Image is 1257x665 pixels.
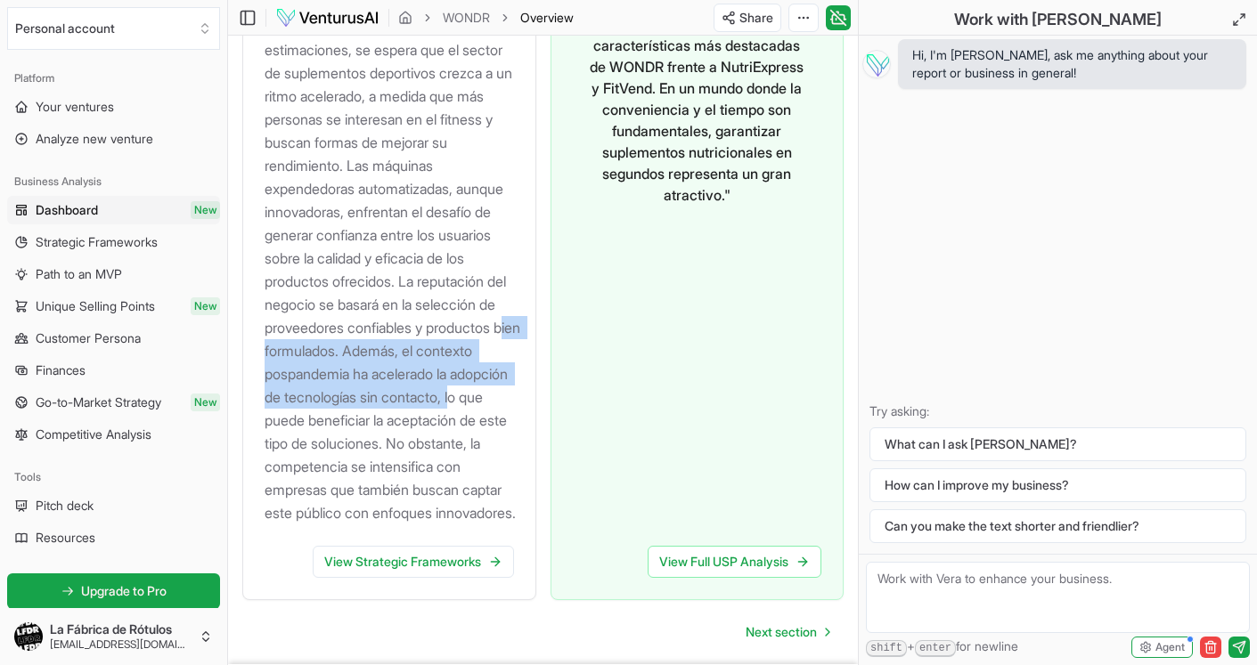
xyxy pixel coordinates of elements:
div: Platform [7,64,220,93]
button: Agent [1131,637,1193,658]
a: Strategic Frameworks [7,228,220,256]
a: Path to an MVP [7,260,220,288]
nav: breadcrumb [398,9,574,27]
span: Path to an MVP [36,265,122,283]
span: Finances [36,361,86,379]
h2: Work with [PERSON_NAME] [954,7,1162,32]
img: Vera [862,50,891,78]
a: Resources [7,523,220,552]
span: Overview [520,9,574,27]
span: Unique Selling Points [36,297,155,315]
div: Business Analysis [7,167,220,196]
a: WONDR [443,9,490,27]
a: View Full USP Analysis [648,546,821,578]
span: Share [739,9,773,27]
a: Competitive Analysis [7,420,220,449]
span: [EMAIL_ADDRESS][DOMAIN_NAME] [50,637,192,652]
p: Try asking: [869,402,1246,420]
span: Strategic Frameworks [36,233,158,251]
a: Finances [7,356,220,385]
button: How can I improve my business? [869,468,1246,502]
a: Unique Selling PointsNew [7,292,220,320]
span: Dashboard [36,201,98,219]
span: Resources [36,529,95,547]
a: Upgrade to Pro [7,573,220,609]
span: New [191,393,220,411]
button: Can you make the text shorter and friendlier? [869,509,1246,543]
a: DashboardNew [7,196,220,224]
nav: pagination [731,614,844,650]
span: + for newline [866,637,1018,657]
a: View Strategic Frameworks [313,546,514,578]
span: Next section [746,623,817,641]
img: ACg8ocLpVGY_CZecl7sgZw2S3-Fi2qbUh63FiK9OQSFsWm-2MrE2FtLQ=s96-c [14,622,43,651]
span: La Fábrica de Rótulos [50,621,192,637]
button: Select an organization [7,7,220,50]
div: Tools [7,463,220,491]
a: Customer Persona [7,324,220,353]
span: Upgrade to Pro [81,582,167,600]
span: Agent [1155,640,1185,654]
span: Competitive Analysis [36,426,151,443]
kbd: shift [866,640,907,657]
img: logo [275,7,380,28]
a: Analyze new venture [7,125,220,153]
span: Go-to-Market Strategy [36,393,161,411]
button: What can I ask [PERSON_NAME]? [869,427,1246,461]
a: Pitch deck [7,491,220,520]
a: Go-to-Market StrategyNew [7,388,220,417]
a: Your ventures [7,93,220,121]
kbd: enter [915,640,956,657]
span: Analyze new venture [36,130,153,148]
button: La Fábrica de Rótulos[EMAIL_ADDRESS][DOMAIN_NAME] [7,615,220,658]
span: Customer Persona [36,329,141,347]
a: Go to next page [731,614,844,650]
span: Your ventures [36,98,114,116]
span: Hi, I'm [PERSON_NAME], ask me anything about your report or business in general! [912,46,1232,82]
span: New [191,201,220,219]
button: Share [714,4,781,32]
span: Pitch deck [36,497,94,515]
span: New [191,297,220,315]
